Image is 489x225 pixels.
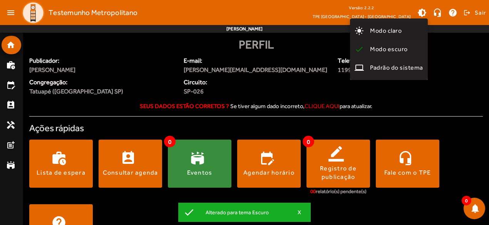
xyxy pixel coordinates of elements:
[370,64,423,71] span: Padrão do sistema
[370,27,402,34] span: Modo claro
[355,26,364,35] mat-icon: light_mode
[355,63,364,72] mat-icon: computer
[370,45,408,53] span: Modo escuro
[355,45,364,54] mat-icon: check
